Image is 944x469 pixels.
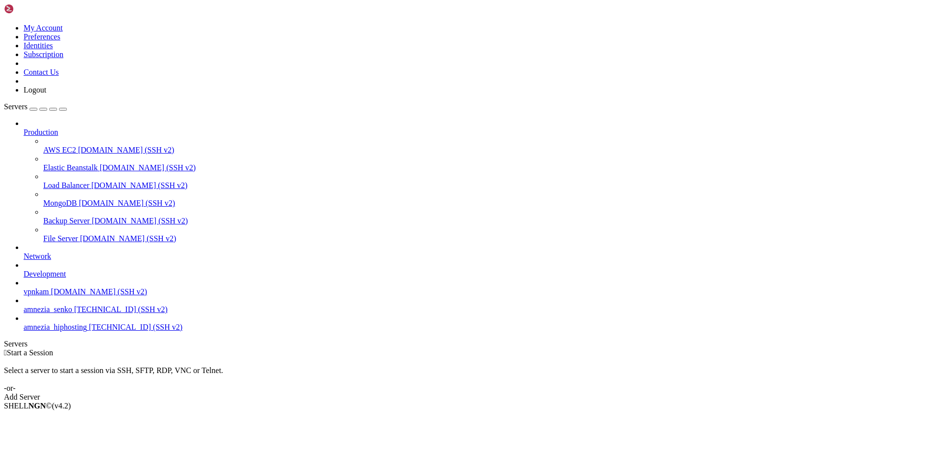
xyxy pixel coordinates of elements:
span: Servers [4,102,28,111]
li: amnezia_hiphosting [TECHNICAL_ID] (SSH v2) [24,314,940,332]
span: Elastic Beanstalk [43,163,98,172]
a: Servers [4,102,67,111]
span: Backup Server [43,217,90,225]
a: MongoDB [DOMAIN_NAME] (SSH v2) [43,199,940,208]
span: 4.2.0 [52,402,71,410]
span: [TECHNICAL_ID] (SSH v2) [74,305,168,313]
span: [DOMAIN_NAME] (SSH v2) [80,234,177,243]
a: Logout [24,86,46,94]
span: amnezia_senko [24,305,72,313]
span: MongoDB [43,199,77,207]
span: AWS EC2 [43,146,76,154]
span: [TECHNICAL_ID] (SSH v2) [89,323,182,331]
b: NGN [29,402,46,410]
span: Development [24,270,66,278]
div: Add Server [4,393,940,402]
a: Elastic Beanstalk [DOMAIN_NAME] (SSH v2) [43,163,940,172]
a: File Server [DOMAIN_NAME] (SSH v2) [43,234,940,243]
span: [DOMAIN_NAME] (SSH v2) [91,181,188,189]
span: Network [24,252,51,260]
span: [DOMAIN_NAME] (SSH v2) [100,163,196,172]
a: My Account [24,24,63,32]
li: Elastic Beanstalk [DOMAIN_NAME] (SSH v2) [43,155,940,172]
div: Servers [4,340,940,348]
li: AWS EC2 [DOMAIN_NAME] (SSH v2) [43,137,940,155]
li: Backup Server [DOMAIN_NAME] (SSH v2) [43,208,940,225]
span: [DOMAIN_NAME] (SSH v2) [78,146,175,154]
a: Subscription [24,50,63,59]
a: amnezia_hiphosting [TECHNICAL_ID] (SSH v2) [24,323,940,332]
span: Start a Session [7,348,53,357]
a: AWS EC2 [DOMAIN_NAME] (SSH v2) [43,146,940,155]
a: Identities [24,41,53,50]
span: SHELL © [4,402,71,410]
span: [DOMAIN_NAME] (SSH v2) [79,199,175,207]
a: vpnkam [DOMAIN_NAME] (SSH v2) [24,287,940,296]
a: Production [24,128,940,137]
li: Load Balancer [DOMAIN_NAME] (SSH v2) [43,172,940,190]
li: File Server [DOMAIN_NAME] (SSH v2) [43,225,940,243]
li: vpnkam [DOMAIN_NAME] (SSH v2) [24,279,940,296]
span: File Server [43,234,78,243]
a: amnezia_senko [TECHNICAL_ID] (SSH v2) [24,305,940,314]
span: [DOMAIN_NAME] (SSH v2) [51,287,147,296]
span: Load Balancer [43,181,89,189]
a: Load Balancer [DOMAIN_NAME] (SSH v2) [43,181,940,190]
img: Shellngn [4,4,60,14]
li: Network [24,243,940,261]
a: Contact Us [24,68,59,76]
li: amnezia_senko [TECHNICAL_ID] (SSH v2) [24,296,940,314]
span: vpnkam [24,287,49,296]
a: Backup Server [DOMAIN_NAME] (SSH v2) [43,217,940,225]
span:  [4,348,7,357]
div: Select a server to start a session via SSH, SFTP, RDP, VNC or Telnet. -or- [4,357,940,393]
a: Preferences [24,32,60,41]
a: Network [24,252,940,261]
li: Development [24,261,940,279]
span: [DOMAIN_NAME] (SSH v2) [92,217,188,225]
a: Development [24,270,940,279]
span: Production [24,128,58,136]
span: amnezia_hiphosting [24,323,87,331]
li: MongoDB [DOMAIN_NAME] (SSH v2) [43,190,940,208]
li: Production [24,119,940,243]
